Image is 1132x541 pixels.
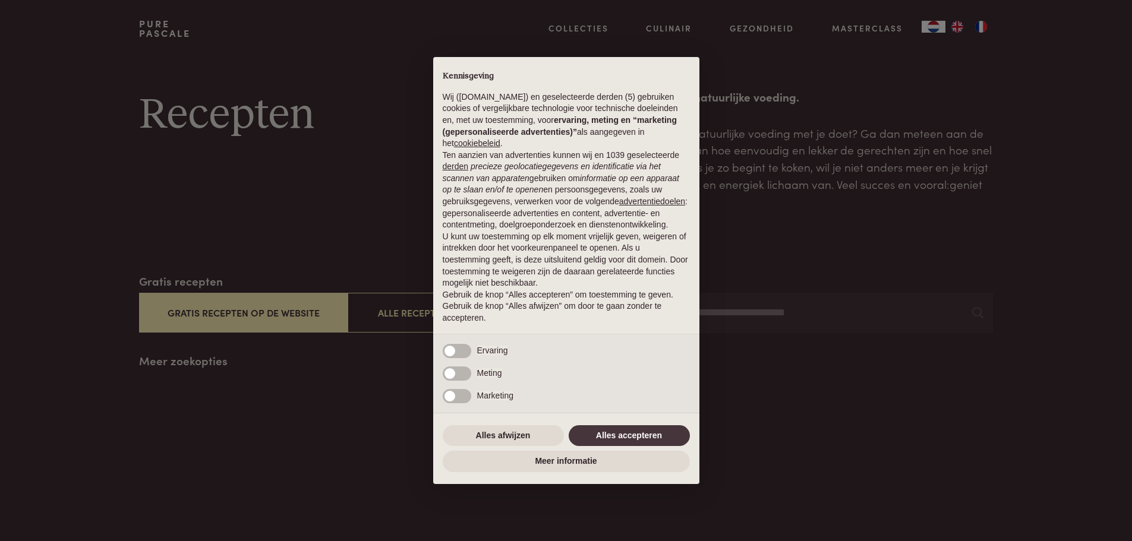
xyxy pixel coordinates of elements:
[443,173,680,195] em: informatie op een apparaat op te slaan en/of te openen
[443,231,690,289] p: U kunt uw toestemming op elk moment vrijelijk geven, weigeren of intrekken door het voorkeurenpan...
[477,368,502,378] span: Meting
[443,71,690,82] h2: Kennisgeving
[443,425,564,447] button: Alles afwijzen
[443,161,469,173] button: derden
[443,162,661,183] em: precieze geolocatiegegevens en identificatie via het scannen van apparaten
[443,115,677,137] strong: ervaring, meting en “marketing (gepersonaliseerde advertenties)”
[569,425,690,447] button: Alles accepteren
[443,451,690,472] button: Meer informatie
[477,391,513,400] span: Marketing
[443,150,690,231] p: Ten aanzien van advertenties kunnen wij en 1039 geselecteerde gebruiken om en persoonsgegevens, z...
[477,346,508,355] span: Ervaring
[619,196,685,208] button: advertentiedoelen
[454,138,500,148] a: cookiebeleid
[443,91,690,150] p: Wij ([DOMAIN_NAME]) en geselecteerde derden (5) gebruiken cookies of vergelijkbare technologie vo...
[443,289,690,324] p: Gebruik de knop “Alles accepteren” om toestemming te geven. Gebruik de knop “Alles afwijzen” om d...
